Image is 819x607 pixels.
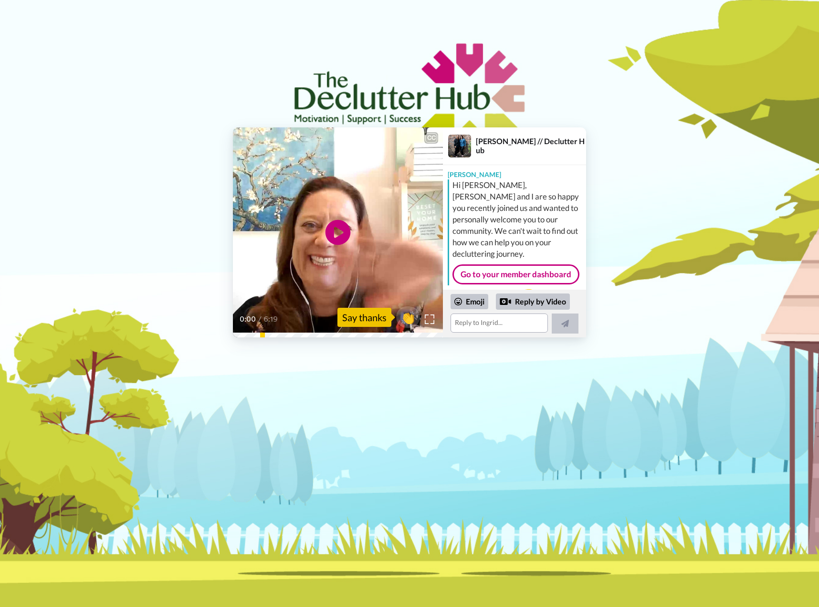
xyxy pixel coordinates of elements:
span: 6:19 [263,314,280,325]
div: [PERSON_NAME] // Declutter Hub [476,136,586,155]
img: message.svg [493,289,535,308]
div: Say thanks [337,308,391,327]
div: [PERSON_NAME] [443,165,586,179]
div: CC [425,133,437,143]
div: Emoji [451,294,488,309]
img: Full screen [425,314,434,324]
span: / [258,314,262,325]
div: Hi [PERSON_NAME], [PERSON_NAME] and I are so happy you recently joined us and wanted to personall... [452,179,584,260]
a: Go to your member dashboard [452,264,579,284]
img: Profile Image [448,135,471,157]
div: Send [PERSON_NAME] a reply. [443,289,586,324]
span: 👏 [396,310,420,325]
button: 👏 [396,306,420,328]
div: Reply by Video [500,296,511,307]
span: 0:00 [240,314,256,325]
div: Reply by Video [496,293,570,310]
img: The Declutter Hub logo [387,75,432,113]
